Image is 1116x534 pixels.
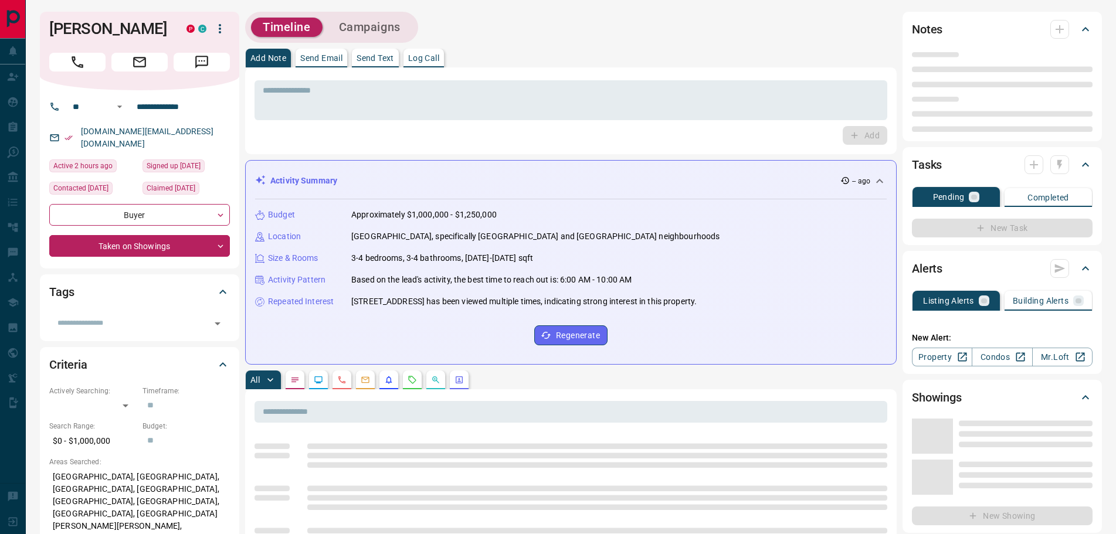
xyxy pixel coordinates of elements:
h2: Alerts [912,259,942,278]
p: Approximately $1,000,000 - $1,250,000 [351,209,497,221]
svg: Requests [408,375,417,385]
div: Taken on Showings [49,235,230,257]
div: condos.ca [198,25,206,33]
div: Notes [912,15,1093,43]
p: Activity Summary [270,175,337,187]
svg: Opportunities [431,375,440,385]
p: Location [268,230,301,243]
p: Listing Alerts [923,297,974,305]
p: Size & Rooms [268,252,318,264]
p: Based on the lead's activity, the best time to reach out is: 6:00 AM - 10:00 AM [351,274,632,286]
p: [GEOGRAPHIC_DATA], specifically [GEOGRAPHIC_DATA] and [GEOGRAPHIC_DATA] neighbourhoods [351,230,720,243]
div: Mon Aug 11 2025 [49,159,137,176]
span: Signed up [DATE] [147,160,201,172]
p: Activity Pattern [268,274,325,286]
button: Open [209,315,226,332]
p: Areas Searched: [49,457,230,467]
span: Contacted [DATE] [53,182,108,194]
p: -- ago [852,176,870,186]
div: Sat Mar 25 2023 [143,182,230,198]
button: Regenerate [534,325,608,345]
div: Showings [912,383,1093,411]
h2: Tags [49,283,74,301]
p: Budget [268,209,295,221]
p: Pending [933,193,965,201]
div: Alerts [912,254,1093,283]
p: Send Email [300,54,342,62]
a: Property [912,348,972,366]
p: 3-4 bedrooms, 3-4 bathrooms, [DATE]-[DATE] sqft [351,252,533,264]
svg: Listing Alerts [384,375,394,385]
span: Message [174,53,230,72]
p: All [250,376,260,384]
span: Active 2 hours ago [53,160,113,172]
div: Criteria [49,351,230,379]
p: Building Alerts [1013,297,1068,305]
a: [DOMAIN_NAME][EMAIL_ADDRESS][DOMAIN_NAME] [81,127,213,148]
p: New Alert: [912,332,1093,344]
div: Sat Mar 25 2023 [143,159,230,176]
svg: Calls [337,375,347,385]
span: Email [111,53,168,72]
a: Mr.Loft [1032,348,1093,366]
div: property.ca [186,25,195,33]
p: Log Call [408,54,439,62]
div: Activity Summary-- ago [255,170,887,192]
h2: Tasks [912,155,942,174]
button: Timeline [251,18,323,37]
span: Claimed [DATE] [147,182,195,194]
h1: [PERSON_NAME] [49,19,169,38]
a: Condos [972,348,1032,366]
h2: Criteria [49,355,87,374]
p: Add Note [250,54,286,62]
div: Buyer [49,204,230,226]
p: Actively Searching: [49,386,137,396]
h2: Showings [912,388,962,407]
div: Tue Nov 05 2024 [49,182,137,198]
button: Campaigns [327,18,412,37]
svg: Lead Browsing Activity [314,375,323,385]
p: Completed [1027,193,1069,202]
div: Tasks [912,151,1093,179]
p: Send Text [357,54,394,62]
p: Repeated Interest [268,295,334,308]
div: Tags [49,278,230,306]
p: [STREET_ADDRESS] has been viewed multiple times, indicating strong interest in this property. [351,295,697,308]
p: $0 - $1,000,000 [49,431,137,451]
h2: Notes [912,20,942,39]
span: Call [49,53,106,72]
p: Timeframe: [143,386,230,396]
svg: Notes [290,375,300,385]
button: Open [113,100,127,114]
svg: Agent Actions [454,375,464,385]
p: Budget: [143,421,230,431]
p: Search Range: [49,421,137,431]
svg: Email Verified [65,134,73,142]
svg: Emails [361,375,370,385]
